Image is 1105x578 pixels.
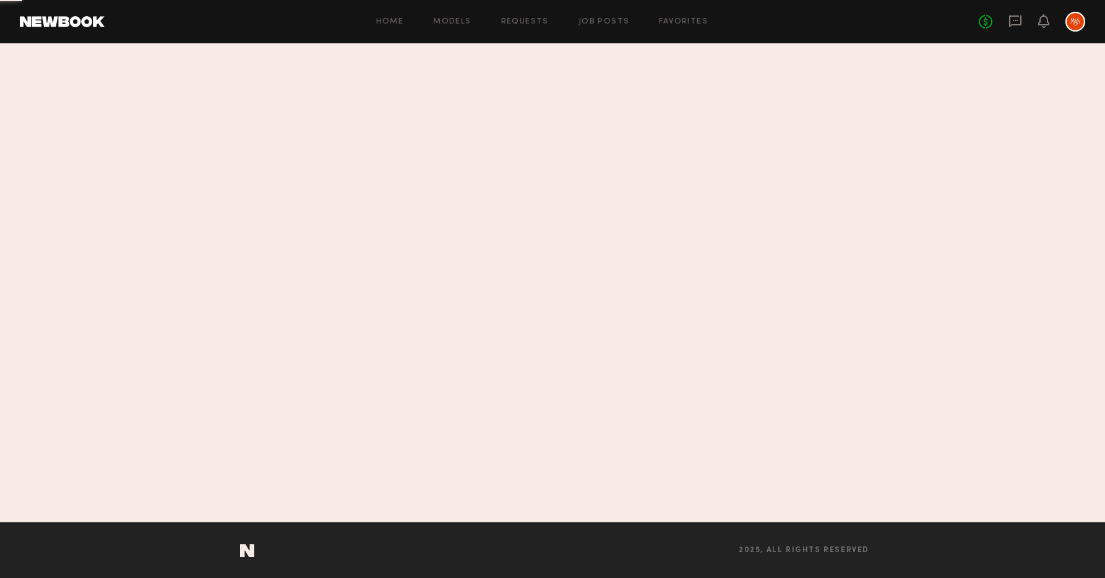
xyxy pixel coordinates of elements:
a: Requests [501,18,549,26]
span: 2025, all rights reserved [739,546,869,554]
a: Favorites [659,18,708,26]
a: M [1065,12,1085,32]
a: Home [376,18,404,26]
a: Models [433,18,471,26]
a: Job Posts [578,18,630,26]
